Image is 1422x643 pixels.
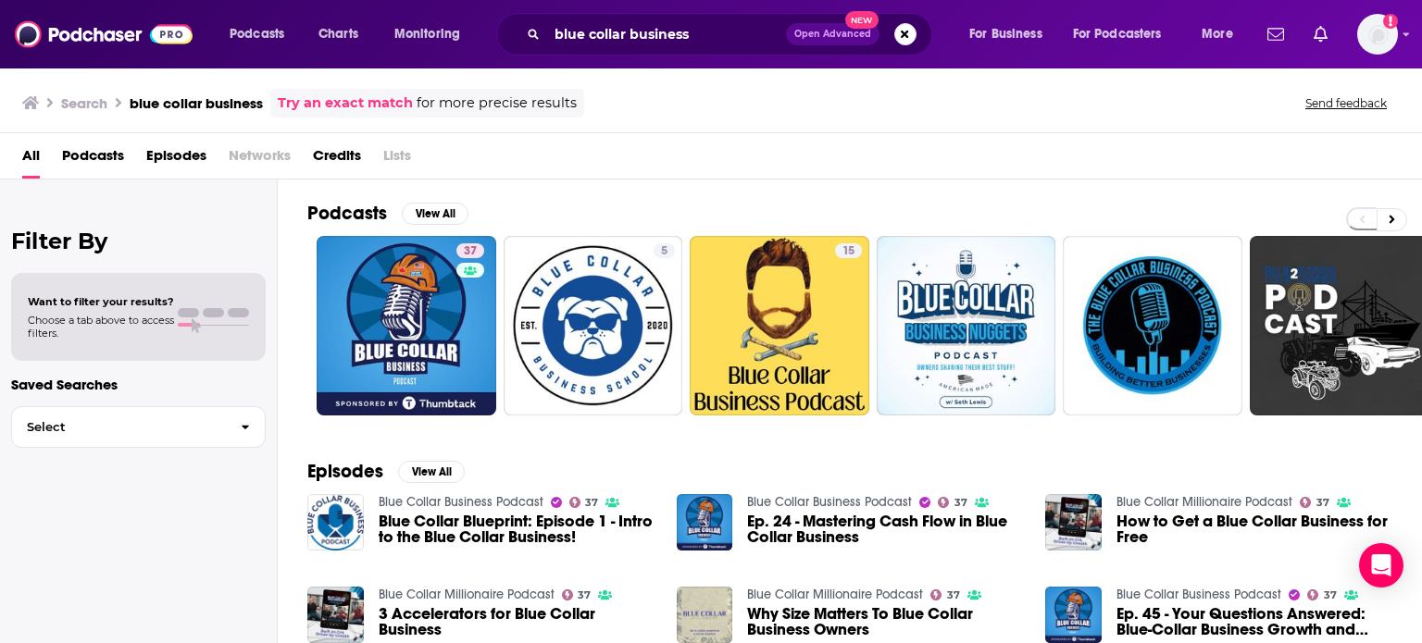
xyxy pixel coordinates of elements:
span: For Business [969,21,1042,47]
span: Select [12,421,226,433]
span: Choose a tab above to access filters. [28,314,174,340]
a: Blue Collar Blueprint: Episode 1 - Intro to the Blue Collar Business! [379,513,655,545]
a: Why Size Matters To Blue Collar Business Owners [747,606,1023,637]
a: 37 [1300,497,1329,508]
a: Blue Collar Millionaire Podcast [1116,494,1292,510]
a: Blue Collar Millionaire Podcast [747,587,923,602]
span: Want to filter your results? [28,295,174,308]
input: Search podcasts, credits, & more... [547,19,786,49]
a: 37 [317,236,496,415]
span: Charts [318,21,358,47]
span: 37 [1324,591,1337,600]
h2: Podcasts [307,202,387,225]
h3: blue collar business [130,94,263,112]
a: How to Get a Blue Collar Business for Free [1116,513,1392,545]
span: Open Advanced [794,30,871,39]
img: Why Size Matters To Blue Collar Business Owners [677,587,733,643]
span: Logged in as Bcprpro33 [1357,14,1398,55]
button: Open AdvancedNew [786,23,879,45]
a: 15 [835,243,862,258]
a: Blue Collar Business Podcast [747,494,912,510]
a: Podchaser - Follow, Share and Rate Podcasts [15,17,193,52]
a: Blue Collar Business Podcast [379,494,543,510]
span: 37 [947,591,960,600]
span: 15 [842,242,854,261]
span: Podcasts [230,21,284,47]
h2: Episodes [307,460,383,483]
a: Show notifications dropdown [1260,19,1291,50]
a: 37 [569,497,599,508]
img: 3 Accelerators for Blue Collar Business [307,587,364,643]
img: How to Get a Blue Collar Business for Free [1045,494,1102,550]
span: 37 [464,242,477,261]
a: Ep. 45 - Your Questions Answered: Blue-Collar Business Growth and Hard Truths [1116,606,1392,637]
a: 15 [690,236,869,415]
img: Blue Collar Blueprint: Episode 1 - Intro to the Blue Collar Business! [307,494,364,550]
button: open menu [217,19,308,49]
a: All [22,141,40,179]
button: open menu [381,19,484,49]
a: Blue Collar Business Podcast [1116,587,1281,602]
span: 37 [585,499,598,507]
span: for more precise results [417,93,577,114]
a: 5 [504,236,683,415]
a: Blue Collar Millionaire Podcast [379,587,555,602]
button: open menu [1061,19,1189,49]
svg: Add a profile image [1383,14,1398,29]
button: Select [11,406,266,448]
span: 37 [954,499,967,507]
a: 37 [938,497,967,508]
span: 5 [661,242,667,261]
img: Ep. 24 - Mastering Cash Flow in Blue Collar Business [677,494,733,550]
a: 37 [562,589,592,600]
span: 37 [578,591,591,600]
a: Credits [313,141,361,179]
a: EpisodesView All [307,460,465,483]
a: 37 [930,589,960,600]
a: PodcastsView All [307,202,468,225]
a: Ep. 24 - Mastering Cash Flow in Blue Collar Business [747,513,1023,545]
h2: Filter By [11,228,266,254]
a: 37 [1307,589,1337,600]
span: Monitoring [394,21,460,47]
img: Ep. 45 - Your Questions Answered: Blue-Collar Business Growth and Hard Truths [1045,587,1102,643]
button: Send feedback [1300,95,1392,111]
button: Show profile menu [1357,14,1398,55]
a: Episodes [146,141,206,179]
button: open menu [956,19,1066,49]
span: Lists [383,141,411,179]
a: Charts [306,19,369,49]
h3: Search [61,94,107,112]
div: Open Intercom Messenger [1359,543,1403,587]
button: open menu [1189,19,1256,49]
span: New [845,11,879,29]
p: Saved Searches [11,376,266,393]
span: For Podcasters [1073,21,1162,47]
span: 37 [1316,499,1329,507]
span: More [1202,21,1233,47]
a: 5 [654,243,675,258]
a: Podcasts [62,141,124,179]
a: 3 Accelerators for Blue Collar Business [379,606,655,637]
a: Try an exact match [278,93,413,114]
span: Networks [229,141,291,179]
img: User Profile [1357,14,1398,55]
a: Show notifications dropdown [1306,19,1335,50]
button: View All [398,461,465,483]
